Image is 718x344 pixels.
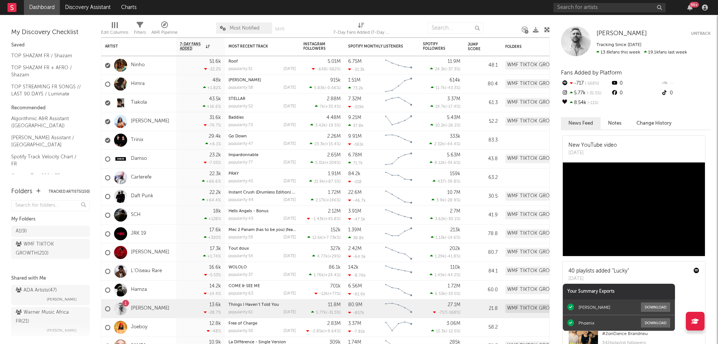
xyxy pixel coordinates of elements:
span: 24.3k [435,67,445,71]
span: 2.17k [316,198,325,203]
div: 5.77k [561,88,611,98]
span: -41.8 % [446,255,459,259]
svg: Chart title [382,75,415,94]
a: Hamza [131,287,147,293]
div: 6.78M [348,153,362,158]
div: Instant Crush (Drumless Edition) (feat. Julian Casablancas) [228,191,296,195]
div: 915k [330,78,341,83]
button: Download [641,318,670,328]
div: +1.82 % [203,85,221,90]
div: 2.12M [328,209,341,214]
div: Warner Music Africa FR ( 21 ) [16,308,83,326]
span: 1.29k [435,255,445,259]
a: Things I Haven’t Told You [228,303,279,307]
a: Impardonnable [228,153,258,157]
div: WMF TIKTOK GROWTH (210) [505,117,571,126]
span: -37.3 % [447,67,459,71]
a: TOP SHAZAM FR / Shazam [11,52,82,60]
div: +320 % [204,235,221,240]
div: popularity: 43 [228,217,253,221]
a: Joeboy [131,324,147,331]
input: Search for artists [553,3,666,12]
div: Impardonnable [228,153,296,157]
div: 84.2k [348,171,360,176]
div: -64.5k [348,254,366,259]
a: [PERSON_NAME] [131,305,169,312]
div: +16.6 % [203,104,221,109]
a: Go Down [228,134,247,138]
div: 52.2 [468,117,498,126]
a: Baddies [228,116,244,120]
div: -161k [348,142,363,147]
span: -14.6 % [446,236,459,240]
div: -47.5k [348,217,365,222]
div: Filters [134,19,146,40]
div: ( ) [430,216,460,221]
a: COME & SEE ME [228,284,260,288]
div: Jump Score [468,42,487,51]
div: Artist [105,44,161,49]
div: popularity: 58 [228,86,253,90]
div: WMF TIKTOK GROWTH (210) [505,79,571,88]
div: Hells Angels - Bonus [228,209,296,213]
div: ( ) [307,216,341,221]
div: popularity: 44 [228,198,254,202]
div: popularity: 52 [228,104,253,109]
span: -582 % [328,67,340,71]
div: popularity: 51 [228,67,252,71]
a: PRAY [228,172,239,176]
div: 0 [661,88,711,98]
a: [PERSON_NAME] [228,78,261,82]
div: WMF TIKTOK GROWTH ( 210 ) [16,240,68,258]
div: 2.65M [327,153,341,158]
span: [PERSON_NAME] [47,295,77,304]
div: -219k [348,104,364,109]
a: Shazam Top 200 / FR [11,172,82,180]
div: 5.63M [447,153,460,158]
a: Carterefe [131,174,151,181]
div: [DATE] [283,161,296,165]
div: [DATE] [283,217,296,221]
div: -46.7k [348,198,366,203]
a: SCH [131,212,141,218]
div: 159k [450,171,460,176]
span: -648 [317,67,326,71]
a: Ninho [131,62,145,69]
div: 17.6k [209,228,221,232]
div: [DATE] [283,67,296,71]
div: My Folders [11,215,90,224]
div: 22.6M [348,190,362,195]
span: 437 [438,180,445,184]
div: PRAY [228,172,296,176]
div: 43.8 [468,155,498,164]
a: L'Oiseau Rare [131,268,162,274]
a: TOP STREAMING FR SONGS // LAST 90 DAYS / Luminate [11,83,82,98]
div: STELLAR [228,97,296,101]
div: A&R Pipeline [151,28,178,37]
div: 83.3 [468,136,498,145]
span: 11.7k [436,86,445,90]
div: +64.4 % [202,198,221,203]
span: 5.31k [315,161,325,165]
span: -1.43k [312,217,324,221]
span: -31.5 % [586,91,601,95]
span: 19.1k fans last week [596,50,687,55]
div: ( ) [310,141,341,146]
svg: Chart title [382,150,415,168]
span: -19.5 % [327,124,340,128]
button: Download [641,302,670,312]
div: +1.74 % [203,254,221,259]
div: 9.91M [348,134,362,139]
a: Free of Charge [228,322,257,326]
div: 2.26M [327,134,341,139]
span: +146 % [326,198,340,203]
div: Folders [11,187,33,196]
a: ADA Artists(47)[PERSON_NAME] [11,285,90,305]
span: Most Notified [230,26,260,31]
div: 1.39M [348,228,361,232]
div: [DATE] [283,142,296,146]
div: WMF TIKTOK GROWTH (210) [505,192,571,201]
span: Fans Added by Platform [561,70,622,76]
span: -168 % [584,82,599,86]
div: ( ) [432,198,460,203]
